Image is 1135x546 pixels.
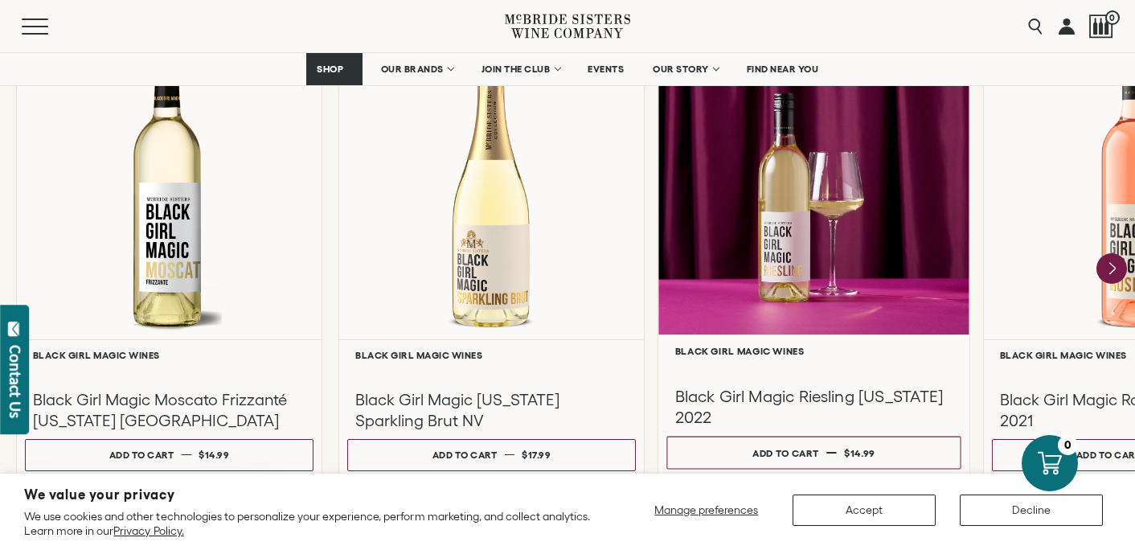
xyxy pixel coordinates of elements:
[24,488,590,502] h2: We value your privacy
[381,64,444,75] span: OUR BRANDS
[747,64,819,75] span: FIND NEAR YOU
[1058,435,1078,455] div: 0
[844,447,875,458] span: $14.99
[658,15,970,478] a: Black Girl Magic Wines Black Girl Magic Riesling [US_STATE] 2022 Add to cart $14.99
[113,524,183,537] a: Privacy Policy.
[481,64,551,75] span: JOIN THE CLUB
[338,27,645,480] a: White Black Girl Magic California Sparkling Brut Black Girl Magic Wines Black Girl Magic [US_STAT...
[793,495,936,526] button: Accept
[642,53,728,85] a: OUR STORY
[355,389,628,431] h3: Black Girl Magic [US_STATE] Sparkling Brut NV
[33,350,305,360] h6: Black Girl Magic Wines
[522,450,551,460] span: $17.99
[199,450,229,460] span: $14.99
[653,64,709,75] span: OUR STORY
[675,385,953,428] h3: Black Girl Magic Riesling [US_STATE] 2022
[675,345,953,355] h6: Black Girl Magic Wines
[109,443,174,466] div: Add to cart
[577,53,634,85] a: EVENTS
[306,53,363,85] a: SHOP
[355,350,628,360] h6: Black Girl Magic Wines
[25,439,313,471] button: Add to cart $14.99
[347,439,636,471] button: Add to cart $17.99
[33,389,305,431] h3: Black Girl Magic Moscato Frizzanté [US_STATE] [GEOGRAPHIC_DATA]
[960,495,1103,526] button: Decline
[645,495,768,526] button: Manage preferences
[24,509,590,538] p: We use cookies and other technologies to personalize your experience, perform marketing, and coll...
[16,27,322,480] a: White Black Girl Magic Moscato Frizzanté California NV Black Girl Magic Wines Black Girl Magic Mo...
[588,64,624,75] span: EVENTS
[736,53,830,85] a: FIND NEAR YOU
[666,436,961,469] button: Add to cart $14.99
[22,18,80,35] button: Mobile Menu Trigger
[1105,10,1120,25] span: 0
[371,53,463,85] a: OUR BRANDS
[471,53,570,85] a: JOIN THE CLUB
[654,503,758,516] span: Manage preferences
[752,441,818,465] div: Add to cart
[1096,253,1127,284] button: Next
[7,345,23,418] div: Contact Us
[317,64,344,75] span: SHOP
[432,443,498,466] div: Add to cart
